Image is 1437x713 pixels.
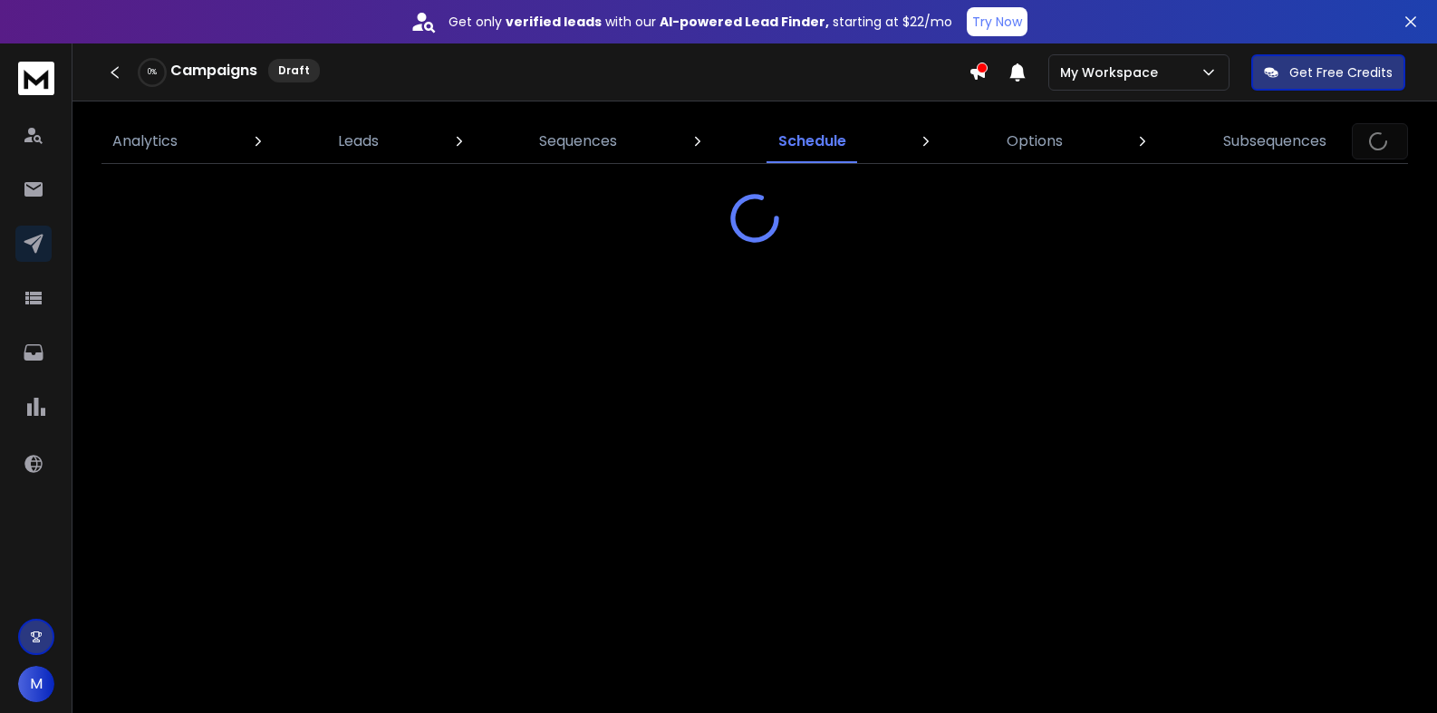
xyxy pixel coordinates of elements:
div: Draft [268,59,320,82]
a: Analytics [101,120,188,163]
p: 0 % [148,67,157,78]
a: Schedule [767,120,857,163]
a: Sequences [528,120,628,163]
a: Options [996,120,1074,163]
img: logo [18,62,54,95]
a: Subsequences [1212,120,1337,163]
button: M [18,666,54,702]
p: Get Free Credits [1289,63,1393,82]
p: My Workspace [1060,63,1165,82]
p: Get only with our starting at $22/mo [448,13,952,31]
p: Analytics [112,130,178,152]
p: Options [1007,130,1063,152]
a: Leads [327,120,390,163]
p: Sequences [539,130,617,152]
p: Schedule [778,130,846,152]
p: Subsequences [1223,130,1326,152]
p: Try Now [972,13,1022,31]
button: Try Now [967,7,1027,36]
button: Get Free Credits [1251,54,1405,91]
strong: AI-powered Lead Finder, [660,13,829,31]
p: Leads [338,130,379,152]
strong: verified leads [506,13,602,31]
h1: Campaigns [170,60,257,82]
